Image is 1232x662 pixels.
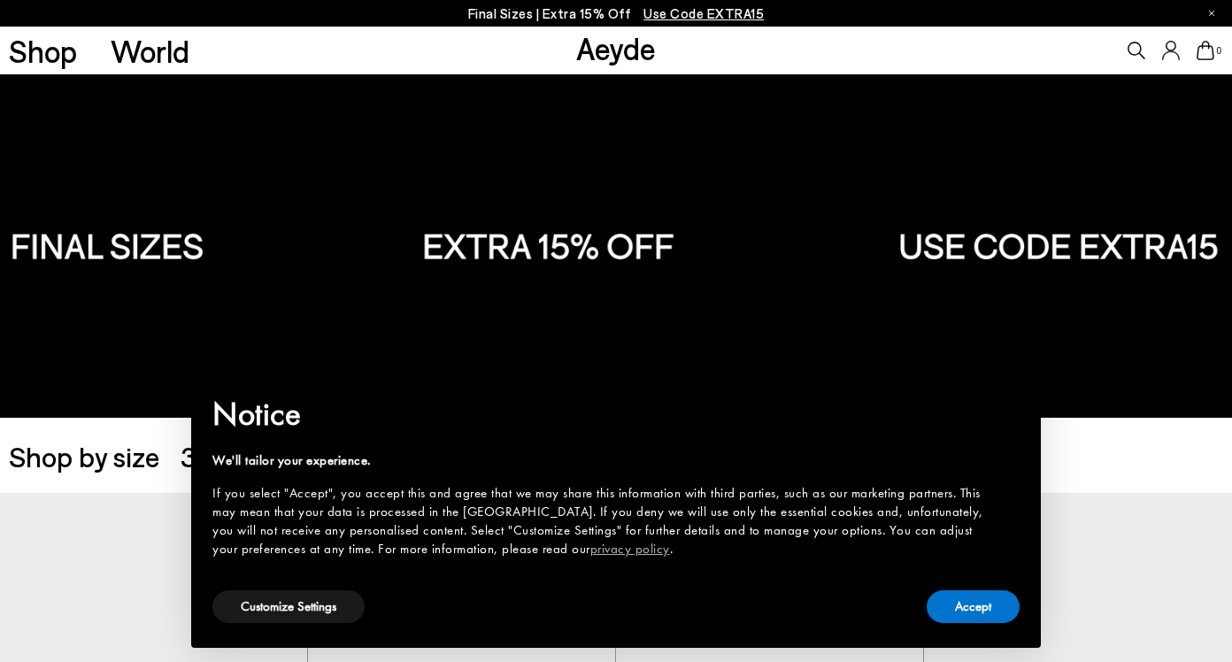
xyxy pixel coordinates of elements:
a: privacy policy [590,540,670,558]
div: If you select "Accept", you accept this and agree that we may share this information with third p... [212,484,991,558]
h2: Notice [212,391,991,437]
div: We'll tailor your experience. [212,451,991,470]
span: × [1007,380,1019,407]
button: Customize Settings [212,590,365,623]
button: Close this notice [991,373,1034,415]
button: Accept [927,590,1020,623]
